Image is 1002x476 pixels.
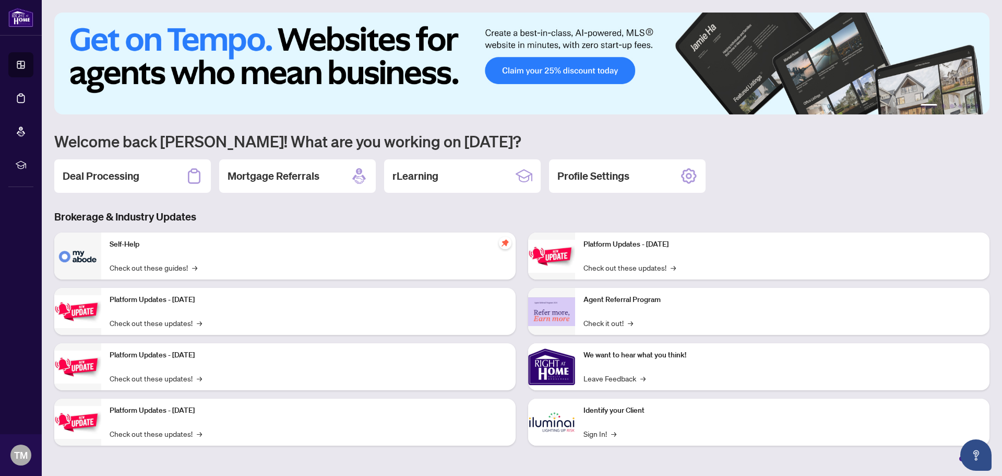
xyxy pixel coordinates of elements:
[941,104,946,108] button: 2
[14,448,28,462] span: TM
[54,131,989,151] h1: Welcome back [PERSON_NAME]! What are you working on [DATE]?
[8,8,33,27] img: logo
[197,317,202,329] span: →
[528,297,575,326] img: Agent Referral Program
[528,399,575,446] img: Identify your Client
[960,439,992,471] button: Open asap
[583,373,646,384] a: Leave Feedback→
[197,428,202,439] span: →
[967,104,971,108] button: 5
[54,233,101,280] img: Self-Help
[54,351,101,384] img: Platform Updates - July 21, 2025
[528,343,575,390] img: We want to hear what you think!
[63,169,139,183] h2: Deal Processing
[958,104,962,108] button: 4
[950,104,954,108] button: 3
[197,373,202,384] span: →
[499,237,511,249] span: pushpin
[583,428,616,439] a: Sign In!→
[975,104,979,108] button: 6
[583,317,633,329] a: Check it out!→
[583,239,981,250] p: Platform Updates - [DATE]
[640,373,646,384] span: →
[228,169,319,183] h2: Mortgage Referrals
[110,428,202,439] a: Check out these updates!→
[392,169,438,183] h2: rLearning
[54,13,989,114] img: Slide 0
[110,350,507,361] p: Platform Updates - [DATE]
[528,240,575,273] img: Platform Updates - June 23, 2025
[110,239,507,250] p: Self-Help
[611,428,616,439] span: →
[110,262,197,273] a: Check out these guides!→
[557,169,629,183] h2: Profile Settings
[583,294,981,306] p: Agent Referral Program
[921,104,937,108] button: 1
[54,406,101,439] img: Platform Updates - July 8, 2025
[110,317,202,329] a: Check out these updates!→
[583,262,676,273] a: Check out these updates!→
[671,262,676,273] span: →
[110,405,507,416] p: Platform Updates - [DATE]
[110,294,507,306] p: Platform Updates - [DATE]
[54,295,101,328] img: Platform Updates - September 16, 2025
[54,210,989,224] h3: Brokerage & Industry Updates
[628,317,633,329] span: →
[192,262,197,273] span: →
[583,405,981,416] p: Identify your Client
[583,350,981,361] p: We want to hear what you think!
[110,373,202,384] a: Check out these updates!→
